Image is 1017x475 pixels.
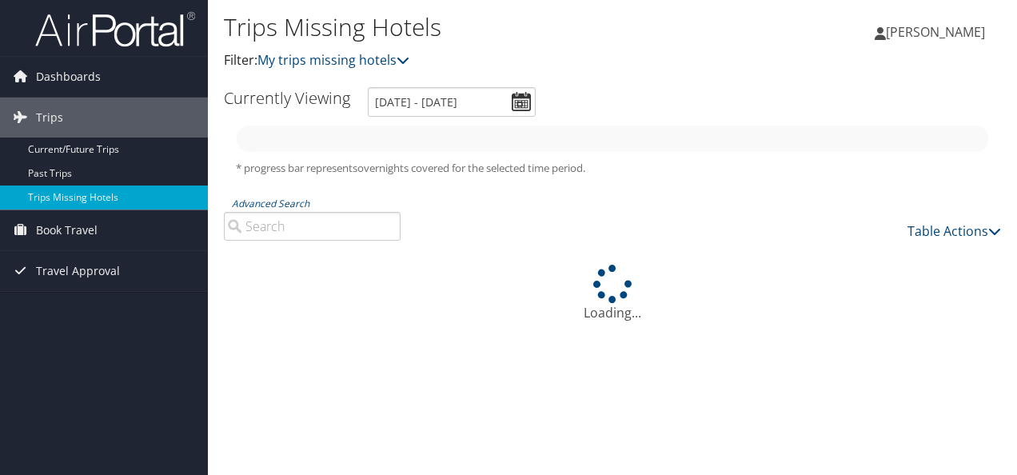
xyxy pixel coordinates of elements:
a: [PERSON_NAME] [875,8,1001,56]
input: [DATE] - [DATE] [368,87,536,117]
h3: Currently Viewing [224,87,350,109]
a: Table Actions [907,222,1001,240]
p: Filter: [224,50,742,71]
span: Dashboards [36,57,101,97]
a: Advanced Search [232,197,309,210]
span: Book Travel [36,210,98,250]
img: airportal-logo.png [35,10,195,48]
h1: Trips Missing Hotels [224,10,742,44]
span: Trips [36,98,63,138]
input: Advanced Search [224,212,401,241]
span: [PERSON_NAME] [886,23,985,41]
div: Loading... [224,265,1001,322]
span: Travel Approval [36,251,120,291]
h5: * progress bar represents overnights covered for the selected time period. [236,161,989,176]
a: My trips missing hotels [257,51,409,69]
